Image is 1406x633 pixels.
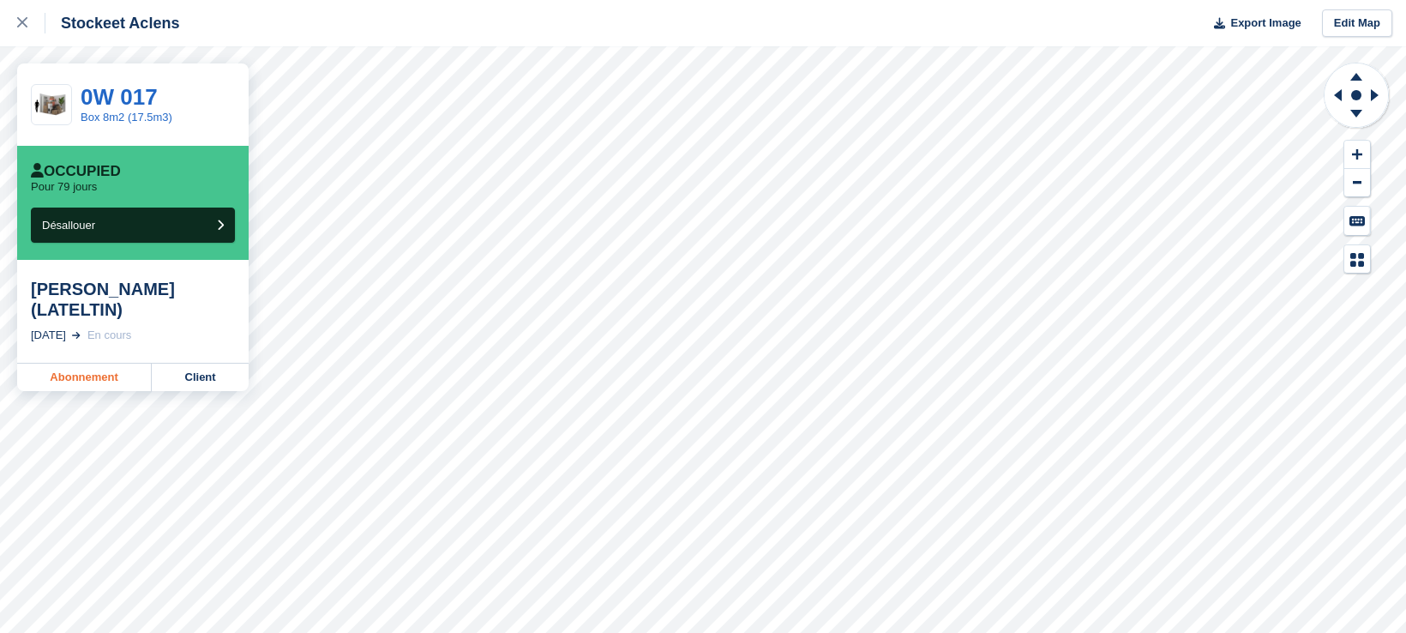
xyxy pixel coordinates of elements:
a: Abonnement [17,364,152,391]
a: Client [152,364,249,391]
img: arrow-right-light-icn-cde0832a797a2874e46488d9cf13f60e5c3a73dbe684e267c42b8395dfbc2abf.svg [72,332,81,339]
span: Désallouer [42,219,95,232]
div: Stockeet Aclens [45,13,179,33]
a: Box 8m2 (17.5m3) [81,111,172,124]
div: [DATE] [31,327,66,344]
button: Désallouer [31,208,235,243]
div: En cours [87,327,131,344]
img: 64-sqft-unit%202023-11-07%2015_54_43.jpg [32,90,71,120]
p: Pour 79 jours [31,180,97,194]
button: Export Image [1204,9,1301,38]
a: 0W 017 [81,84,158,110]
button: Zoom In [1344,141,1370,169]
button: Keyboard Shortcuts [1344,207,1370,235]
button: Map Legend [1344,245,1370,274]
div: Occupied [31,163,121,180]
button: Zoom Out [1344,169,1370,197]
a: Edit Map [1322,9,1392,38]
span: Export Image [1230,15,1301,32]
div: [PERSON_NAME] (LATELTIN) [31,279,235,320]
